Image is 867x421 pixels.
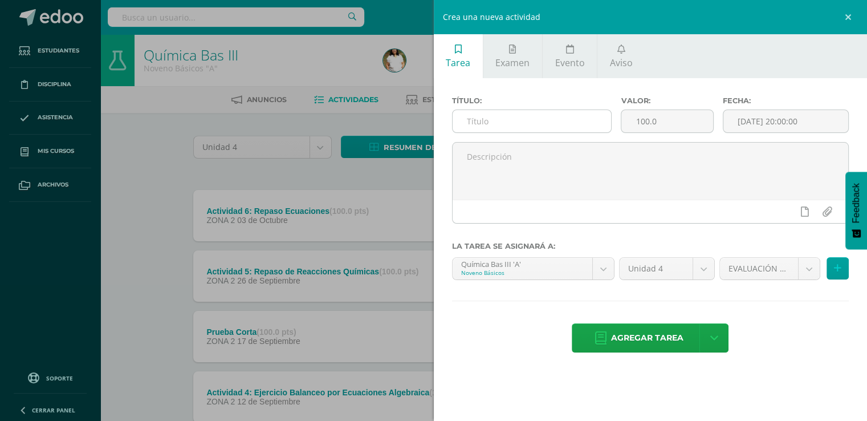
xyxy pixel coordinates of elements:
a: EVALUACIÓN FINAL (20.0%) [720,258,820,280]
label: Fecha: [723,96,849,105]
a: Aviso [597,34,645,78]
a: Química Bas III 'A'Noveno Básicos [453,258,614,280]
span: Feedback [851,183,861,223]
span: Unidad 4 [628,258,684,280]
span: Aviso [610,56,633,69]
span: Evento [555,56,584,69]
label: La tarea se asignará a: [452,242,849,250]
span: EVALUACIÓN FINAL (20.0%) [728,258,789,280]
input: Fecha de entrega [723,110,849,132]
label: Valor: [621,96,713,105]
a: Unidad 4 [620,258,714,280]
input: Puntos máximos [621,110,713,132]
input: Título [453,110,612,132]
label: Título: [452,96,612,105]
div: Química Bas III 'A' [461,258,584,269]
span: Tarea [446,56,470,69]
a: Evento [543,34,597,78]
div: Noveno Básicos [461,269,584,277]
a: Tarea [434,34,483,78]
button: Feedback - Mostrar encuesta [845,172,867,249]
span: Examen [495,56,530,69]
span: Agregar tarea [611,324,683,352]
a: Examen [483,34,542,78]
